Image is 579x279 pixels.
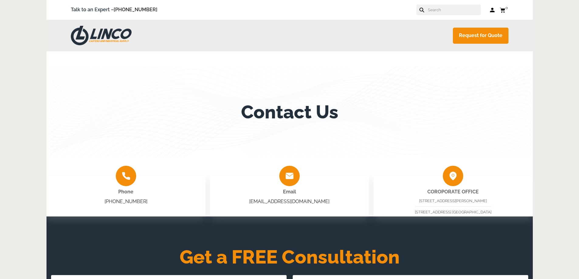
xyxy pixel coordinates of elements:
span: [STREET_ADDRESS][PERSON_NAME] [419,199,487,203]
span: Phone [118,189,133,195]
a: [PHONE_NUMBER] [114,7,157,12]
a: 0 [500,6,508,14]
a: Request for Quote [453,28,508,44]
span: 0 [505,5,508,10]
img: group-2008.png [279,166,300,186]
input: Search [427,5,481,15]
a: [EMAIL_ADDRESS][DOMAIN_NAME] [249,199,329,204]
span: [STREET_ADDRESS] [GEOGRAPHIC_DATA] [415,210,491,214]
img: group-2010.png [443,166,463,186]
span: Email [283,189,296,195]
h1: Contact Us [241,101,338,123]
span: Talk to an Expert – [71,6,157,14]
a: [PHONE_NUMBER] [105,199,147,204]
h2: Get a FREE Consultation [47,250,533,264]
img: LINCO CASTERS & INDUSTRIAL SUPPLY [71,26,132,45]
strong: COROPORATE OFFICE [427,189,479,195]
img: group-2009.png [116,166,136,186]
a: Log in [490,7,495,13]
